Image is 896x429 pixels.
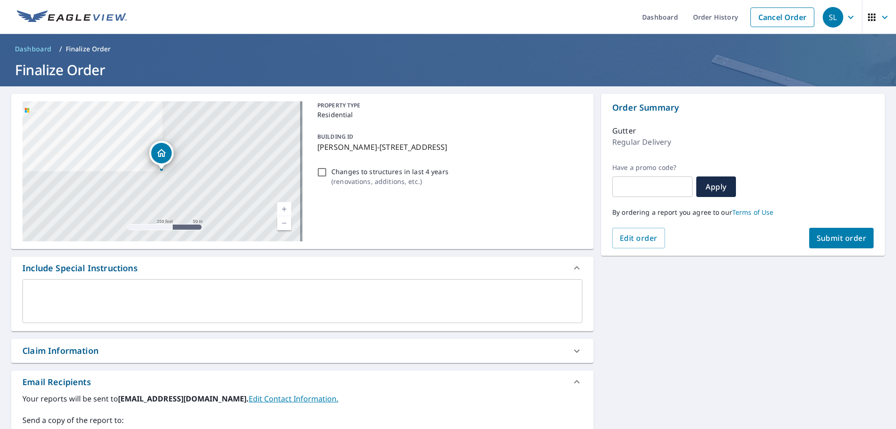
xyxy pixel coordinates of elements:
[22,393,582,404] label: Your reports will be sent to
[11,257,594,279] div: Include Special Instructions
[704,182,728,192] span: Apply
[612,125,636,136] p: Gutter
[22,376,91,388] div: Email Recipients
[612,136,671,148] p: Regular Delivery
[149,141,174,170] div: Dropped pin, building 1, Residential property, Jeanine Brooks-2202 Oak Rd Lynnwood, WA 98087
[317,133,353,141] p: BUILDING ID
[317,101,579,110] p: PROPERTY TYPE
[15,44,52,54] span: Dashboard
[612,163,693,172] label: Have a promo code?
[750,7,814,27] a: Cancel Order
[732,208,774,217] a: Terms of Use
[22,345,98,357] div: Claim Information
[11,339,594,363] div: Claim Information
[59,43,62,55] li: /
[612,101,874,114] p: Order Summary
[118,394,249,404] b: [EMAIL_ADDRESS][DOMAIN_NAME].
[612,228,665,248] button: Edit order
[823,7,843,28] div: SL
[696,176,736,197] button: Apply
[620,233,658,243] span: Edit order
[17,10,127,24] img: EV Logo
[249,394,338,404] a: EditContactInfo
[11,60,885,79] h1: Finalize Order
[11,371,594,393] div: Email Recipients
[22,415,582,426] label: Send a copy of the report to:
[317,141,579,153] p: [PERSON_NAME]-[STREET_ADDRESS]
[331,167,448,176] p: Changes to structures in last 4 years
[317,110,579,120] p: Residential
[809,228,874,248] button: Submit order
[11,42,56,56] a: Dashboard
[277,216,291,230] a: Current Level 17, Zoom Out
[11,42,885,56] nav: breadcrumb
[277,202,291,216] a: Current Level 17, Zoom In
[331,176,448,186] p: ( renovations, additions, etc. )
[612,208,874,217] p: By ordering a report you agree to our
[817,233,867,243] span: Submit order
[22,262,138,274] div: Include Special Instructions
[66,44,111,54] p: Finalize Order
